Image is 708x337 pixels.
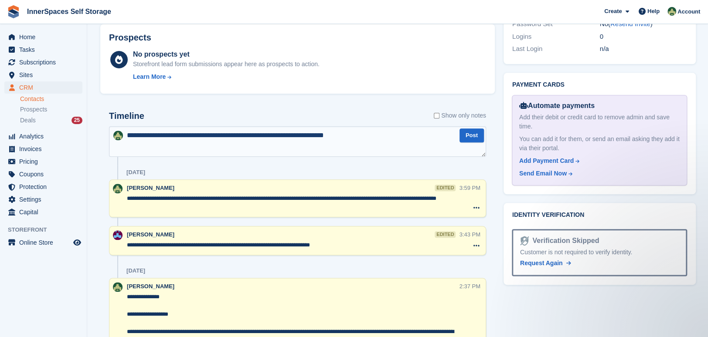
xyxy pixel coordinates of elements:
[520,259,563,266] span: Request Again
[459,184,480,192] div: 3:59 PM
[512,44,600,54] div: Last Login
[4,155,82,168] a: menu
[127,185,174,191] span: [PERSON_NAME]
[126,267,145,274] div: [DATE]
[113,131,123,140] img: Paula Amey
[133,72,320,81] a: Learn More
[647,7,660,16] span: Help
[109,33,151,43] h2: Prospects
[127,283,174,290] span: [PERSON_NAME]
[519,135,680,153] div: You can add it for them, or send an email asking they add it via their portal.
[512,212,687,219] h2: Identity verification
[610,20,650,27] a: Resend Invite
[600,19,688,29] div: No
[604,7,622,16] span: Create
[529,236,599,246] div: Verification Skipped
[519,101,680,111] div: Automate payments
[512,81,687,88] h2: Payment cards
[4,81,82,94] a: menu
[19,236,71,249] span: Online Store
[133,60,320,69] div: Storefront lead form submissions appear here as prospects to action.
[600,32,688,42] div: 0
[435,185,456,191] div: edited
[4,130,82,142] a: menu
[19,143,71,155] span: Invoices
[19,69,71,81] span: Sites
[19,181,71,193] span: Protection
[113,230,123,240] img: Paul Allo
[71,117,82,124] div: 25
[19,31,71,43] span: Home
[126,169,145,176] div: [DATE]
[677,7,700,16] span: Account
[434,111,439,120] input: Show only notes
[19,206,71,218] span: Capital
[460,128,484,143] button: Post
[520,259,571,268] a: Request Again
[520,248,679,257] div: Customer is not required to verify identity.
[519,113,680,131] div: Add their debit or credit card to remove admin and save time.
[512,32,600,42] div: Logins
[19,130,71,142] span: Analytics
[133,49,320,60] div: No prospects yet
[519,156,574,165] div: Add Payment Card
[434,111,486,120] label: Show only notes
[459,282,480,290] div: 2:37 PM
[4,236,82,249] a: menu
[19,81,71,94] span: CRM
[19,44,71,56] span: Tasks
[109,111,144,121] h2: Timeline
[512,19,600,29] div: Password Set
[8,226,87,234] span: Storefront
[20,116,82,125] a: Deals 25
[459,230,480,239] div: 3:43 PM
[19,56,71,68] span: Subscriptions
[19,168,71,180] span: Coupons
[519,169,567,178] div: Send Email Now
[4,181,82,193] a: menu
[133,72,166,81] div: Learn More
[4,56,82,68] a: menu
[20,105,47,114] span: Prospects
[127,231,174,238] span: [PERSON_NAME]
[4,193,82,206] a: menu
[435,231,456,238] div: edited
[667,7,676,16] img: Paula Amey
[113,282,123,292] img: Paula Amey
[608,20,653,27] span: ( )
[4,143,82,155] a: menu
[7,5,20,18] img: stora-icon-8386f47178a22dfd0bd8f6a31ec36ba5ce8667c1dd55bd0f319d3a0aa187defe.svg
[520,236,529,246] img: Identity Verification Ready
[24,4,115,19] a: InnerSpaces Self Storage
[113,184,123,193] img: Paula Amey
[4,206,82,218] a: menu
[20,95,82,103] a: Contacts
[19,193,71,206] span: Settings
[4,31,82,43] a: menu
[19,155,71,168] span: Pricing
[20,116,36,125] span: Deals
[4,44,82,56] a: menu
[72,237,82,248] a: Preview store
[20,105,82,114] a: Prospects
[600,44,688,54] div: n/a
[4,69,82,81] a: menu
[4,168,82,180] a: menu
[519,156,676,165] a: Add Payment Card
